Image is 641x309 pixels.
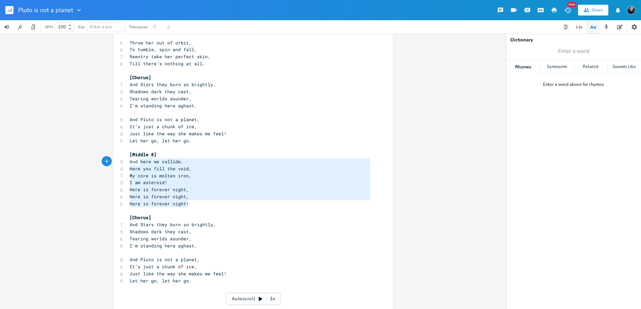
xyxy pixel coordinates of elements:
[129,25,147,29] div: Transpose
[130,40,192,46] span: Throw her out of orbit,
[578,5,608,15] button: Share
[130,194,189,200] span: Here is forever night,
[561,4,574,16] button: New
[130,103,197,109] span: I'm standing here aghast.
[506,60,540,74] div: Rhymes
[130,116,200,123] span: And Pluto is not a planet,
[130,271,227,277] span: Just like the way she makes me feel!
[18,7,73,13] span: Pluto is not a planet
[45,25,53,29] div: BPM
[130,61,205,67] span: Till there’s nothing at all.
[540,60,573,74] div: Synonyms
[543,82,605,88] div: Enter a word above for rhymes.
[266,293,278,305] div: 3x
[130,96,192,102] span: Tearing worlds asunder,
[130,229,194,235] span: Shadows dark they cast,
[90,24,112,30] span: Enter a key
[558,47,589,55] span: Enter a word
[608,60,641,74] div: Sounds Like
[130,46,197,53] span: To tumble, spin and fall,
[130,186,189,193] span: Here is forever night,
[130,243,197,249] span: I'm standing here aghast.
[510,38,637,42] div: Dictionary
[130,138,192,144] span: Let her go, let her go.
[568,2,576,7] div: New
[78,25,85,29] div: Key
[130,124,197,130] span: It’s just a chunk of ice,
[130,131,227,137] span: Just like the way she makes me feel!
[130,54,210,60] span: Reentry take her perfect skin,
[130,151,157,158] span: [Middle 8]
[130,74,151,80] span: [Chorus]
[130,179,167,185] span: I am asteroid!
[130,264,197,270] span: It’s just a chunk of ice,
[130,173,192,179] span: My core is molten iron,
[592,7,603,13] div: Share
[130,221,216,228] span: And Stars they burn so brightly,
[130,159,183,165] span: And here we collide,
[226,293,280,305] div: Autoscroll
[130,236,192,242] span: Tearing worlds asunder,
[130,201,189,207] span: Here is forever night!
[130,278,192,284] span: Let her go, let her go.
[130,166,192,172] span: Here you fill the void,
[130,81,216,88] span: And Stars they burn so brightly,
[130,256,200,263] span: And Pluto is not a planet,
[574,60,607,74] div: Related
[627,6,636,14] img: Stew Dean
[130,89,194,95] span: Shadows dark they cast,
[130,214,151,220] span: [Chorus]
